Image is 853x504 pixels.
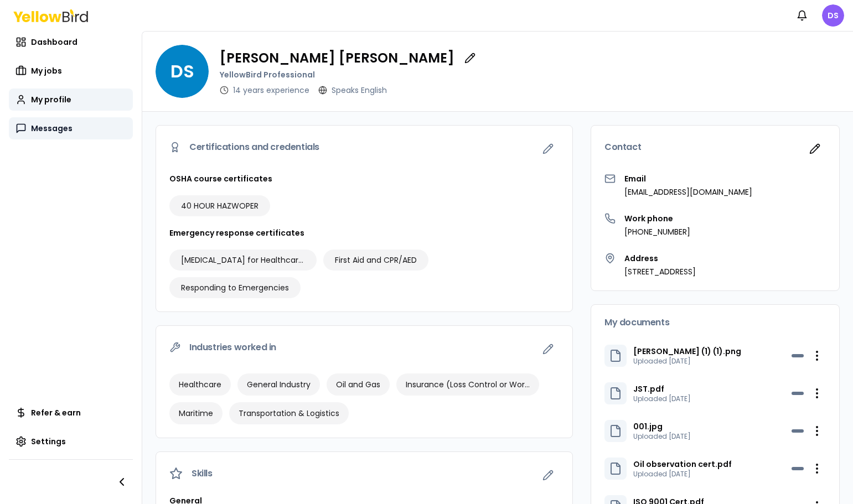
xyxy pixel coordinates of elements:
[31,436,66,447] span: Settings
[9,430,133,453] a: Settings
[169,227,559,238] h3: Emergency response certificates
[9,89,133,111] a: My profile
[604,318,669,327] span: My documents
[169,277,301,298] div: Responding to Emergencies
[169,173,559,184] h3: OSHA course certificates
[169,250,317,271] div: Basic Life Support for Healthcare Providers
[406,379,530,390] span: Insurance (Loss Control or Workers Compensation)
[633,357,741,366] p: Uploaded [DATE]
[189,343,276,352] span: Industries worked in
[624,226,690,237] p: [PHONE_NUMBER]
[633,421,691,432] p: 001.jpg
[31,407,81,418] span: Refer & earn
[624,253,696,264] h3: Address
[229,402,349,424] div: Transportation & Logistics
[181,254,305,266] span: [MEDICAL_DATA] for Healthcare Providers
[179,408,213,419] span: Maritime
[169,402,223,424] div: Maritime
[181,200,259,211] span: 40 HOUR HAZWOPER
[220,51,454,65] p: [PERSON_NAME] [PERSON_NAME]
[633,346,741,357] p: [PERSON_NAME] (1) (1).png
[156,45,209,98] span: DS
[9,117,133,139] a: Messages
[336,379,380,390] span: Oil and Gas
[31,123,73,134] span: Messages
[169,373,231,396] div: Healthcare
[396,373,539,396] div: Insurance (Loss Control or Workers Compensation)
[633,394,691,403] p: Uploaded [DATE]
[624,213,690,224] h3: Work phone
[822,4,844,27] span: DS
[335,254,417,266] span: First Aid and CPR/AED
[624,266,696,277] p: [STREET_ADDRESS]
[181,282,289,293] span: Responding to Emergencies
[31,94,71,105] span: My profile
[9,60,133,82] a: My jobs
[633,432,691,441] p: Uploaded [DATE]
[633,383,691,394] p: JST.pdf
[9,31,133,53] a: Dashboard
[31,65,62,76] span: My jobs
[323,250,428,271] div: First Aid and CPR/AED
[9,402,133,424] a: Refer & earn
[31,37,77,48] span: Dashboard
[239,408,339,419] span: Transportation & Logistics
[192,469,213,478] span: Skills
[247,379,311,390] span: General Industry
[332,85,387,96] p: Speaks English
[624,173,752,184] h3: Email
[189,143,319,152] span: Certifications and credentials
[604,143,641,152] span: Contact
[233,85,309,96] p: 14 years experience
[633,470,732,479] p: Uploaded [DATE]
[169,195,270,216] div: 40 HOUR HAZWOPER
[327,373,390,396] div: Oil and Gas
[237,373,320,396] div: General Industry
[624,186,752,198] p: [EMAIL_ADDRESS][DOMAIN_NAME]
[220,69,481,80] p: YellowBird Professional
[633,459,732,470] p: Oil observation cert.pdf
[179,379,221,390] span: Healthcare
